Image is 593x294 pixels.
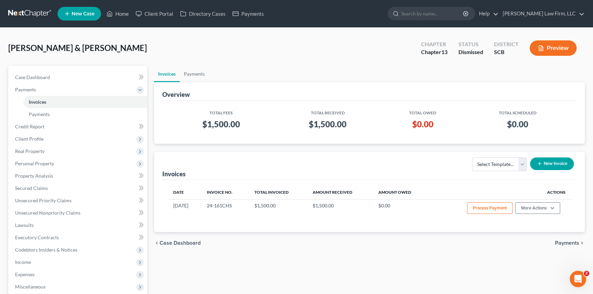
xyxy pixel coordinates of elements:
[15,234,59,240] span: Executory Contracts
[162,90,190,99] div: Overview
[154,240,201,246] button: chevron_left Case Dashboard
[467,202,513,214] button: Process Payment
[168,199,201,218] td: [DATE]
[177,8,229,20] a: Directory Cases
[132,8,177,20] a: Client Portal
[373,199,430,218] td: $0.00
[15,259,31,265] span: Income
[201,186,249,199] th: Invoice No.
[555,240,585,246] button: Payments chevron_right
[280,119,376,130] h3: $1,500.00
[10,207,147,219] a: Unsecured Nonpriority Claims
[10,219,147,231] a: Lawsuits
[10,182,147,194] a: Secured Claims
[10,120,147,133] a: Credit Report
[229,8,267,20] a: Payments
[476,8,499,20] a: Help
[464,106,571,116] th: Total Scheduled
[494,48,519,56] div: SCB
[441,49,447,55] span: 13
[401,7,464,20] input: Search by name...
[421,40,447,48] div: Chapter
[168,106,275,116] th: Total Fees
[515,202,560,214] button: More Actions
[103,8,132,20] a: Home
[15,197,72,203] span: Unsecured Priority Claims
[23,96,147,108] a: Invoices
[29,111,50,117] span: Payments
[168,186,201,199] th: Date
[584,271,589,276] span: 2
[458,40,483,48] div: Status
[10,170,147,182] a: Property Analysis
[15,136,43,142] span: Client Profile
[499,8,584,20] a: [PERSON_NAME] Law Firm, LLC
[15,271,35,277] span: Expenses
[421,48,447,56] div: Chapter
[160,240,201,246] span: Case Dashboard
[307,199,373,218] td: $1,500.00
[15,284,46,290] span: Miscellaneous
[530,40,577,56] button: Preview
[72,11,94,16] span: New Case
[570,271,586,287] iframe: Intercom live chat
[15,87,36,92] span: Payments
[381,106,464,116] th: Total Owed
[15,74,50,80] span: Case Dashboard
[429,186,571,199] th: Actions
[173,119,269,130] h3: $1,500.00
[15,185,48,191] span: Secured Claims
[15,173,53,179] span: Property Analysis
[470,119,566,130] h3: $0.00
[555,240,579,246] span: Payments
[249,199,307,218] td: $1,500.00
[530,157,574,170] button: New Invoice
[8,43,147,53] span: [PERSON_NAME] & [PERSON_NAME]
[15,161,54,166] span: Personal Property
[275,106,381,116] th: Total Received
[10,71,147,84] a: Case Dashboard
[15,124,45,129] span: Credit Report
[154,66,180,82] a: Invoices
[458,48,483,56] div: Dismissed
[387,119,459,130] h3: $0.00
[373,186,430,199] th: Amount Owed
[23,108,147,120] a: Payments
[162,170,186,178] div: Invoices
[180,66,209,82] a: Payments
[15,222,34,228] span: Lawsuits
[494,40,519,48] div: District
[29,99,46,105] span: Invoices
[201,199,249,218] td: 24-161CHS
[10,194,147,207] a: Unsecured Priority Claims
[579,240,585,246] i: chevron_right
[15,247,77,253] span: Codebtors Insiders & Notices
[10,231,147,244] a: Executory Contracts
[15,210,80,216] span: Unsecured Nonpriority Claims
[307,186,373,199] th: Amount Received
[154,240,160,246] i: chevron_left
[249,186,307,199] th: Total Invoiced
[15,148,45,154] span: Real Property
